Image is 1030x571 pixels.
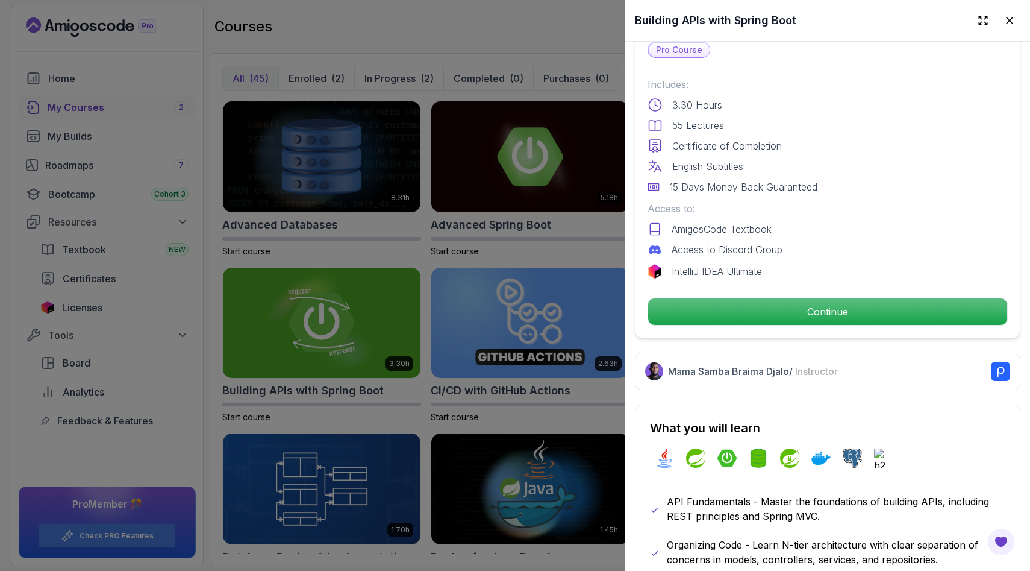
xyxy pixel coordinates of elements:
[668,364,838,379] p: Mama Samba Braima Djalo /
[635,12,796,29] h2: Building APIs with Spring Boot
[749,449,768,468] img: spring-data-jpa logo
[648,201,1008,216] p: Access to:
[843,449,862,468] img: postgres logo
[667,538,1005,567] p: Organizing Code - Learn N-tier architecture with clear separation of concerns in models, controll...
[648,298,1007,325] p: Continue
[667,494,1005,523] p: API Fundamentals - Master the foundations of building APIs, including REST principles and Spring ...
[795,365,838,377] span: Instructor
[650,420,1005,437] h2: What you will learn
[686,449,705,468] img: spring logo
[672,139,782,153] p: Certificate of Completion
[672,159,743,174] p: English Subtitles
[672,118,724,133] p: 55 Lectures
[648,77,1008,92] p: Includes:
[672,98,722,112] p: 3.30 Hours
[648,298,1008,326] button: Continue
[669,180,817,194] p: 15 Days Money Back Guaranteed
[717,449,737,468] img: spring-boot logo
[672,242,782,257] p: Access to Discord Group
[672,222,772,236] p: AmigosCode Textbook
[874,449,893,468] img: h2 logo
[648,264,662,279] img: jetbrains logo
[987,528,1016,557] button: Open Feedback Button
[972,10,994,31] button: Expand drawer
[780,449,799,468] img: spring-security logo
[645,362,663,380] img: Nelson Djalo
[811,449,831,468] img: docker logo
[655,449,674,468] img: java logo
[672,264,762,279] p: IntelliJ IDEA Ultimate
[649,43,710,57] p: Pro Course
